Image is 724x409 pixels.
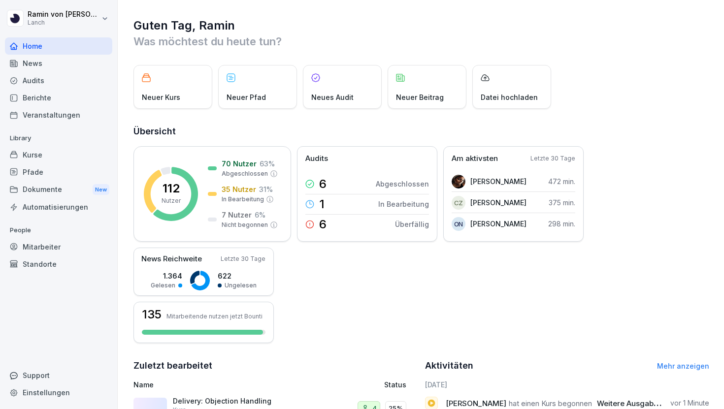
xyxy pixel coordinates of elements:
[255,210,265,220] p: 6 %
[319,219,327,230] p: 6
[311,92,354,102] p: Neues Audit
[5,163,112,181] a: Pfade
[227,92,266,102] p: Neuer Pfad
[378,199,429,209] p: In Bearbeitung
[452,217,465,231] div: oN
[5,89,112,106] a: Berichte
[425,379,710,390] h6: [DATE]
[319,178,327,190] p: 6
[452,175,465,189] img: lbqg5rbd359cn7pzouma6c8b.png
[452,153,498,164] p: Am aktivsten
[5,238,112,255] a: Mitarbeiter
[452,196,465,210] div: CZ
[162,196,181,205] p: Nutzer
[481,92,538,102] p: Datei hochladen
[597,399,712,408] span: Weitere Ausgaben für den Store
[470,176,527,187] p: [PERSON_NAME]
[5,130,112,146] p: Library
[5,146,112,163] a: Kurse
[163,183,180,194] p: 112
[5,181,112,199] div: Dokumente
[319,198,325,210] p: 1
[549,197,575,208] p: 375 min.
[425,359,473,373] h2: Aktivitäten
[222,220,268,229] p: Nicht begonnen
[28,10,99,19] p: Ramin von [PERSON_NAME]
[151,271,182,281] p: 1.364
[376,179,429,189] p: Abgeschlossen
[222,169,268,178] p: Abgeschlossen
[142,309,162,320] h3: 135
[446,399,506,408] span: [PERSON_NAME]
[151,281,175,290] p: Gelesen
[305,153,328,164] p: Audits
[548,176,575,187] p: 472 min.
[5,222,112,238] p: People
[5,181,112,199] a: DokumenteNew
[530,154,575,163] p: Letzte 30 Tage
[5,106,112,124] a: Veranstaltungen
[142,92,180,102] p: Neuer Kurs
[5,367,112,384] div: Support
[384,379,406,390] p: Status
[395,219,429,229] p: Überfällig
[260,158,275,169] p: 63 %
[218,271,257,281] p: 622
[509,399,592,408] span: hat einen Kurs begonnen
[173,397,271,406] p: Delivery: Objection Handling
[133,18,709,33] h1: Guten Tag, Ramin
[259,184,273,194] p: 31 %
[28,19,99,26] p: Lanch
[470,219,527,229] p: [PERSON_NAME]
[93,184,109,195] div: New
[5,198,112,216] a: Automatisierungen
[141,253,202,265] p: News Reichweite
[133,379,307,390] p: Name
[133,359,418,373] h2: Zuletzt bearbeitet
[222,210,252,220] p: 7 Nutzer
[657,362,709,370] a: Mehr anzeigen
[222,195,264,204] p: In Bearbeitung
[5,72,112,89] a: Audits
[221,254,265,263] p: Letzte 30 Tage
[470,197,527,208] p: [PERSON_NAME]
[396,92,444,102] p: Neuer Beitrag
[133,33,709,49] p: Was möchtest du heute tun?
[225,281,257,290] p: Ungelesen
[5,37,112,55] a: Home
[222,184,256,194] p: 35 Nutzer
[5,384,112,401] a: Einstellungen
[5,55,112,72] a: News
[5,255,112,273] a: Standorte
[166,313,263,320] p: Mitarbeitende nutzen jetzt Bounti
[548,219,575,229] p: 298 min.
[133,125,709,138] h2: Übersicht
[222,158,257,169] p: 70 Nutzer
[670,398,709,408] p: vor 1 Minute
